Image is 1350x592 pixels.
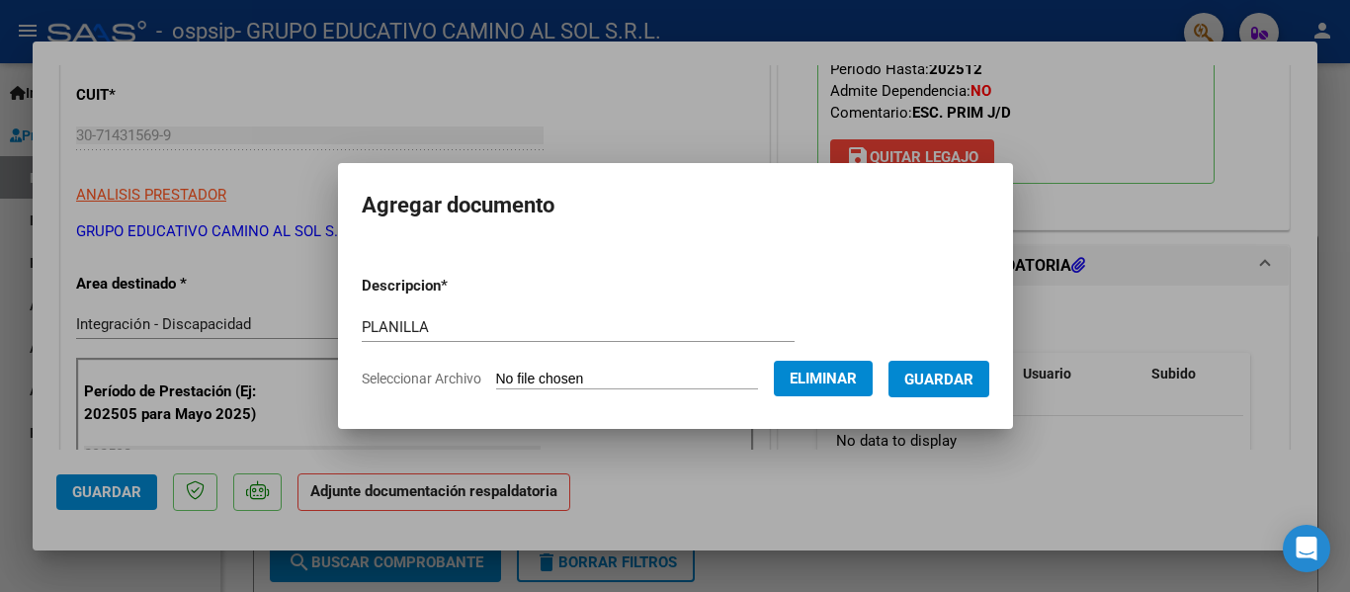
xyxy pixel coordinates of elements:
[904,371,973,388] span: Guardar
[774,361,873,396] button: Eliminar
[888,361,989,397] button: Guardar
[362,187,989,224] h2: Agregar documento
[362,371,481,386] span: Seleccionar Archivo
[1283,525,1330,572] div: Open Intercom Messenger
[790,370,857,387] span: Eliminar
[362,275,550,297] p: Descripcion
